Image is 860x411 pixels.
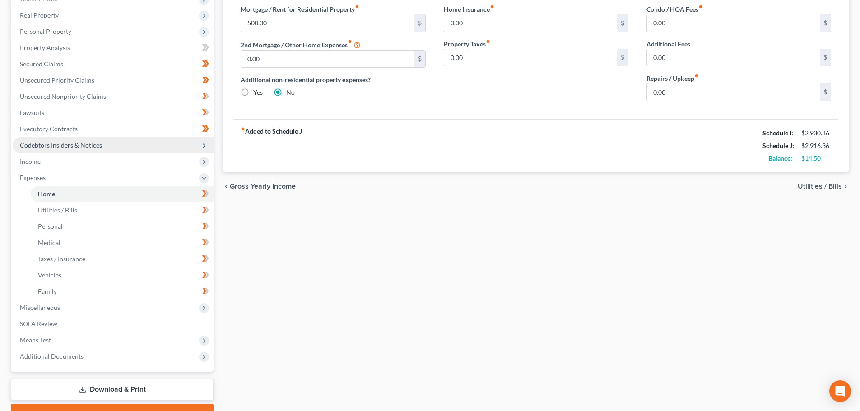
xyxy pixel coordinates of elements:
span: Unsecured Priority Claims [20,76,94,84]
button: Utilities / Bills chevron_right [798,183,849,190]
strong: Added to Schedule J [241,127,302,165]
div: $14.50 [801,154,831,163]
label: Mortgage / Rent for Residential Property [241,5,359,14]
a: Executory Contracts [13,121,214,137]
label: Home Insurance [444,5,494,14]
div: $ [820,49,831,66]
div: $ [820,83,831,101]
a: Vehicles [31,267,214,283]
input: -- [647,83,820,101]
i: chevron_right [842,183,849,190]
i: fiber_manual_record [355,5,359,9]
span: Means Test [20,336,51,344]
a: Secured Claims [13,56,214,72]
i: fiber_manual_record [698,5,703,9]
label: Repairs / Upkeep [646,74,699,83]
label: No [286,88,295,97]
span: Income [20,157,41,165]
i: chevron_left [223,183,230,190]
input: -- [241,51,414,68]
span: Secured Claims [20,60,63,68]
i: fiber_manual_record [486,39,490,44]
strong: Balance: [768,154,792,162]
i: fiber_manual_record [490,5,494,9]
span: Executory Contracts [20,125,78,133]
input: -- [647,49,820,66]
span: Property Analysis [20,44,70,51]
span: Medical [38,239,60,246]
i: fiber_manual_record [241,127,245,131]
span: Gross Yearly Income [230,183,296,190]
label: Additional non-residential property expenses? [241,75,425,84]
span: Utilities / Bills [798,183,842,190]
span: Personal [38,222,63,230]
a: Family [31,283,214,300]
label: Condo / HOA Fees [646,5,703,14]
button: chevron_left Gross Yearly Income [223,183,296,190]
i: fiber_manual_record [348,39,352,44]
span: Taxes / Insurance [38,255,85,263]
div: $2,930.86 [801,129,831,138]
span: Additional Documents [20,352,84,360]
label: Additional Fees [646,39,690,49]
span: Home [38,190,55,198]
a: Property Analysis [13,40,214,56]
input: -- [647,14,820,32]
span: Codebtors Insiders & Notices [20,141,102,149]
i: fiber_manual_record [694,74,699,78]
span: Vehicles [38,271,61,279]
span: Lawsuits [20,109,44,116]
span: Personal Property [20,28,71,35]
span: Unsecured Nonpriority Claims [20,92,106,100]
span: Utilities / Bills [38,206,77,214]
div: $ [617,49,628,66]
a: Medical [31,235,214,251]
a: Unsecured Priority Claims [13,72,214,88]
label: 2nd Mortgage / Other Home Expenses [241,39,361,50]
input: -- [444,49,617,66]
div: Open Intercom Messenger [829,380,851,402]
span: Family [38,287,57,295]
a: Utilities / Bills [31,202,214,218]
a: Home [31,186,214,202]
div: $ [414,51,425,68]
a: Unsecured Nonpriority Claims [13,88,214,105]
span: Miscellaneous [20,304,60,311]
strong: Schedule J: [762,142,794,149]
label: Yes [253,88,263,97]
div: $ [617,14,628,32]
span: Real Property [20,11,59,19]
div: $ [820,14,831,32]
a: Lawsuits [13,105,214,121]
a: Personal [31,218,214,235]
a: SOFA Review [13,316,214,332]
strong: Schedule I: [762,129,793,137]
div: $ [414,14,425,32]
a: Download & Print [11,379,214,400]
input: -- [444,14,617,32]
a: Taxes / Insurance [31,251,214,267]
input: -- [241,14,414,32]
div: $2,916.36 [801,141,831,150]
label: Property Taxes [444,39,490,49]
span: SOFA Review [20,320,57,328]
span: Expenses [20,174,46,181]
